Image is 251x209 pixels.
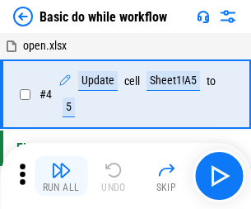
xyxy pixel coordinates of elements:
div: to [207,75,216,88]
div: cell [124,75,140,88]
img: Skip [156,160,176,180]
img: Settings menu [218,7,238,26]
div: Basic do while workflow [40,9,167,25]
img: Support [197,10,210,23]
div: Update [78,71,118,91]
img: Main button [206,163,232,189]
button: Run All [35,156,87,196]
span: # 4 [40,88,52,101]
div: Run All [43,183,80,192]
button: Skip [140,156,193,196]
img: Back [13,7,33,26]
span: open.xlsx [23,39,67,52]
img: Run All [51,160,71,180]
div: Skip [156,183,177,192]
div: Sheet1!A5 [146,71,200,91]
div: 5 [63,97,75,117]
